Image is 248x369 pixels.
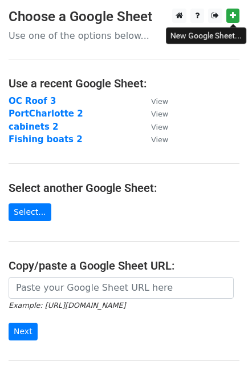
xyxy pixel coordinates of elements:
small: Example: [URL][DOMAIN_NAME] [9,301,125,310]
small: View [151,110,168,118]
div: New Google Sheet... [166,27,246,44]
iframe: Chat Widget [191,314,248,369]
a: View [140,134,168,145]
h4: Copy/paste a Google Sheet URL: [9,259,239,272]
h4: Use a recent Google Sheet: [9,77,239,90]
a: Select... [9,203,51,221]
a: OC Roof 3 [9,96,56,106]
p: Use one of the options below... [9,30,239,42]
h4: Select another Google Sheet: [9,181,239,195]
a: Fishing boats 2 [9,134,83,145]
h3: Choose a Google Sheet [9,9,239,25]
small: View [151,135,168,144]
a: View [140,96,168,106]
a: View [140,109,168,119]
a: cabinets 2 [9,122,59,132]
input: Paste your Google Sheet URL here [9,277,234,299]
small: View [151,123,168,131]
small: View [151,97,168,106]
input: Next [9,323,38,340]
a: View [140,122,168,132]
a: PortCharlotte 2 [9,109,83,119]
